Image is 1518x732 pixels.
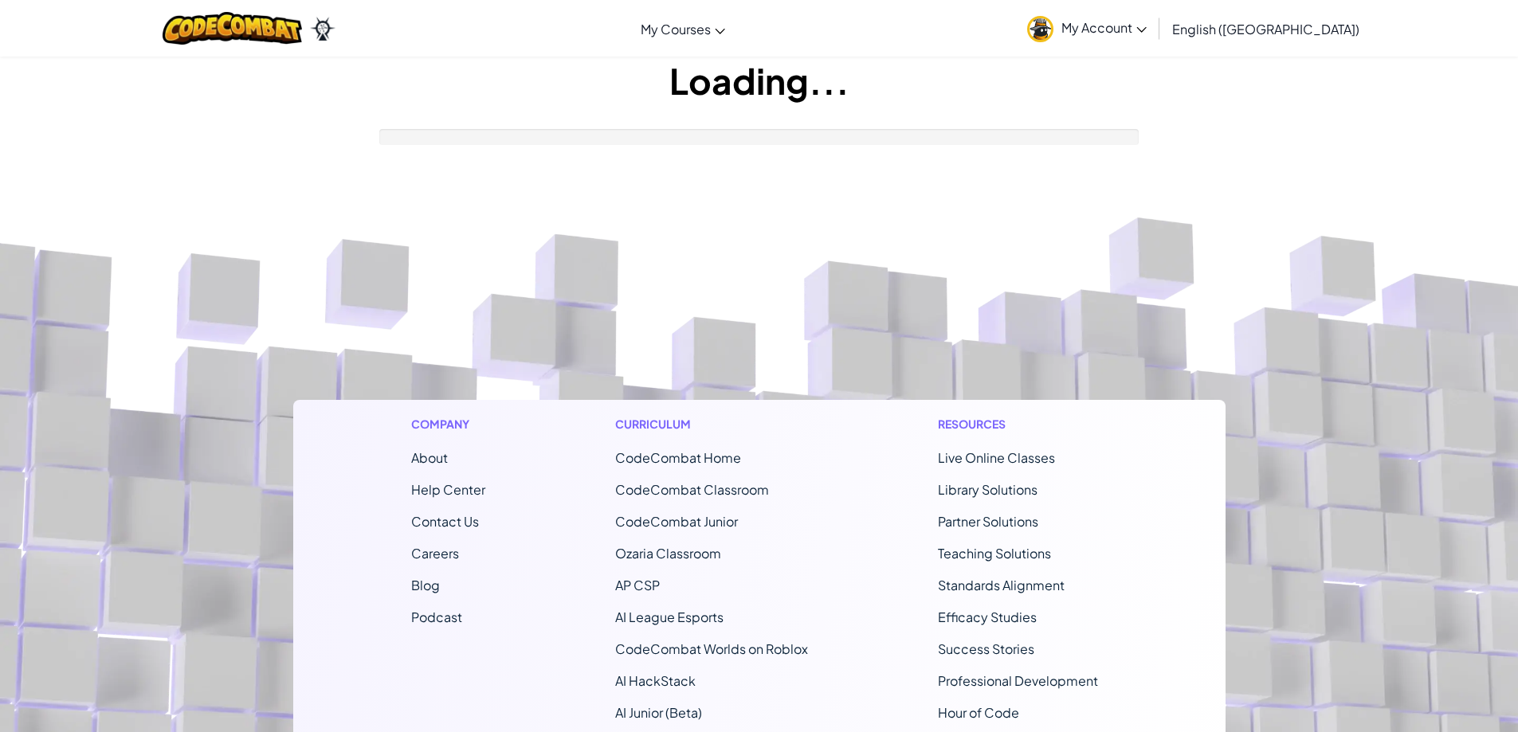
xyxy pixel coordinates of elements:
a: Partner Solutions [938,513,1038,530]
span: My Account [1061,19,1147,36]
a: Live Online Classes [938,449,1055,466]
span: English ([GEOGRAPHIC_DATA]) [1172,21,1359,37]
a: Blog [411,577,440,593]
a: My Courses [633,7,733,50]
a: Efficacy Studies [938,609,1037,625]
a: Help Center [411,481,485,498]
span: Contact Us [411,513,479,530]
a: CodeCombat Worlds on Roblox [615,640,808,657]
img: CodeCombat logo [163,12,302,45]
a: Success Stories [938,640,1034,657]
a: Podcast [411,609,462,625]
span: CodeCombat Home [615,449,741,466]
a: Standards Alignment [938,577,1065,593]
a: AI League Esports [615,609,724,625]
a: English ([GEOGRAPHIC_DATA]) [1164,7,1367,50]
h1: Resources [938,416,1108,433]
a: CodeCombat Classroom [615,481,769,498]
a: AI HackStack [615,672,696,689]
a: AP CSP [615,577,660,593]
img: avatar [1027,16,1053,42]
a: Teaching Solutions [938,545,1051,562]
h1: Curriculum [615,416,808,433]
a: Ozaria Classroom [615,545,721,562]
a: Hour of Code [938,704,1019,721]
a: Professional Development [938,672,1098,689]
a: My Account [1019,3,1155,53]
a: Careers [411,545,459,562]
a: CodeCombat Junior [615,513,738,530]
a: Library Solutions [938,481,1037,498]
a: AI Junior (Beta) [615,704,702,721]
img: Ozaria [310,17,335,41]
h1: Company [411,416,485,433]
a: About [411,449,448,466]
span: My Courses [641,21,711,37]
